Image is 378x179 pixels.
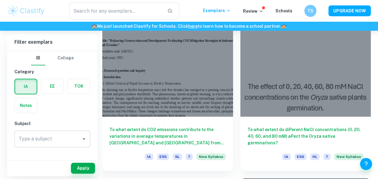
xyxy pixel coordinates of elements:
[157,153,169,160] span: ESS
[15,98,37,113] button: Notes
[145,153,153,160] span: IA
[15,79,37,94] button: IA
[240,18,371,171] a: To what extent do diPerent NaCl concentrations (0, 20, 40, 60, and 80 mM) aPect the Oryza sativa ...
[69,2,163,19] input: Search for any exemplars...
[68,79,90,93] button: TOK
[188,24,198,29] a: here
[1,23,377,30] h6: We just launched Clastify for Schools. Click to learn how to become a school partner.
[196,153,226,160] span: New Syllabus
[109,126,226,146] h6: To what extent do CO2 emissions contribute to the variations in average temperatures in [GEOGRAPH...
[71,163,95,174] button: Apply
[282,153,291,160] span: IA
[7,5,45,17] img: Clastify logo
[334,153,364,164] div: Starting from the May 2026 session, the ESS IA requirements have changed. We created this exempla...
[243,8,263,14] p: Review
[14,68,90,75] h6: Category
[14,120,90,127] h6: Subject
[57,51,74,65] button: College
[92,24,97,29] span: 🏫
[247,126,364,146] h6: To what extent do diPerent NaCl concentrations (0, 20, 40, 60, and 80 mM) aPect the Oryza sativa ...
[304,5,316,17] button: TS
[307,8,314,14] h6: TS
[334,153,364,160] span: New Syllabus
[275,8,292,13] a: Schools
[196,153,226,164] div: Starting from the May 2026 session, the ESS IA requirements have changed. We created this exempla...
[323,153,330,160] span: 7
[102,18,233,171] a: To what extent do CO2 emissions contribute to the variations in average temperatures in [GEOGRAPH...
[310,153,320,160] span: HL
[360,158,372,170] button: Help and Feedback
[14,157,90,164] h6: Criteria
[186,153,193,160] span: 7
[281,24,286,29] span: 🏫
[31,51,74,65] div: Filter type choice
[328,5,371,16] button: UPGRADE NOW
[173,153,182,160] span: SL
[294,153,306,160] span: ESS
[203,7,231,14] p: Exemplars
[7,34,97,51] h6: Filter exemplars
[80,135,88,143] button: Open
[41,79,63,93] button: EE
[31,51,45,65] button: IB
